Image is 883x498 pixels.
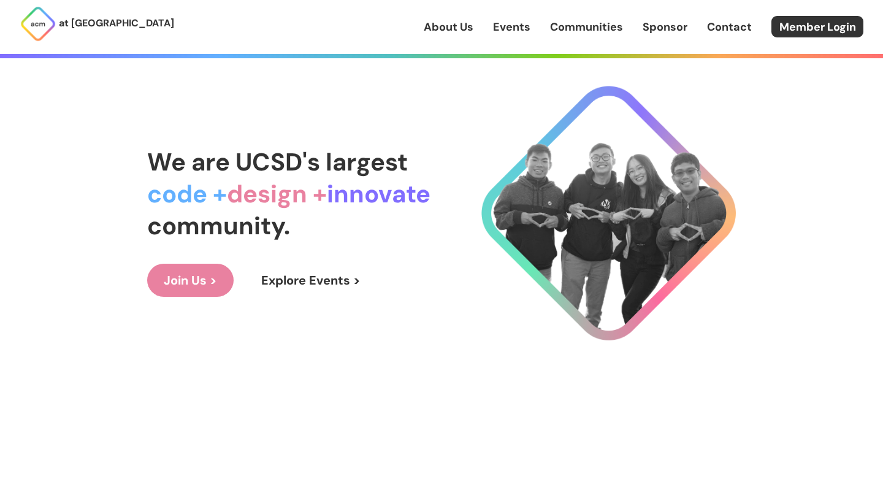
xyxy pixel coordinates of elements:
a: at [GEOGRAPHIC_DATA] [20,6,174,42]
a: Communities [550,19,623,35]
a: Join Us > [147,264,234,297]
a: Contact [707,19,752,35]
img: Cool Logo [481,86,736,340]
a: Explore Events > [245,264,377,297]
a: About Us [424,19,473,35]
span: We are UCSD's largest [147,146,408,178]
p: at [GEOGRAPHIC_DATA] [59,15,174,31]
span: innovate [327,178,430,210]
span: community. [147,210,290,242]
a: Sponsor [643,19,687,35]
img: ACM Logo [20,6,56,42]
a: Events [493,19,530,35]
span: code + [147,178,227,210]
a: Member Login [771,16,863,37]
span: design + [227,178,327,210]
